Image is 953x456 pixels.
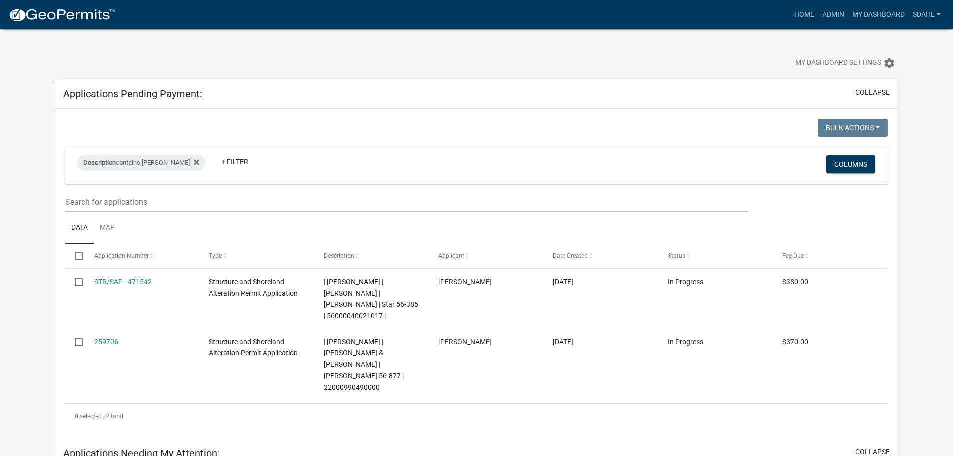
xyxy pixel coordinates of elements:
datatable-header-cell: Type [199,244,314,268]
datatable-header-cell: Status [658,244,773,268]
a: Map [94,212,121,244]
button: Bulk Actions [818,119,888,137]
span: | Sheila Dahl | NASH,KYLE & NICOLE | Jewett 56-877 | 22000990490000 [324,338,404,391]
datatable-header-cell: Date Created [543,244,658,268]
div: 2 total [65,404,888,429]
datatable-header-cell: Fee Due [773,244,887,268]
a: + Filter [213,153,256,171]
div: collapse [55,109,898,438]
span: 05/15/2024 [553,338,573,346]
span: Description [324,252,354,259]
button: My Dashboard Settingssettings [787,53,903,73]
span: allen sellner [438,338,492,346]
input: Search for applications [65,192,748,212]
span: Type [209,252,222,259]
datatable-header-cell: Select [65,244,84,268]
span: Fee Due [782,252,804,259]
h5: Applications Pending Payment: [63,88,202,100]
span: chad [438,278,492,286]
span: Applicant [438,252,464,259]
a: My Dashboard [848,5,909,24]
button: collapse [855,87,890,98]
span: Application Number [94,252,149,259]
datatable-header-cell: Applicant [429,244,543,268]
span: Date Created [553,252,588,259]
a: 259706 [94,338,118,346]
a: Home [790,5,818,24]
span: Structure and Shoreland Alteration Permit Application [209,338,298,357]
span: 0 selected / [75,413,106,420]
span: Structure and Shoreland Alteration Permit Application [209,278,298,297]
span: In Progress [668,278,703,286]
span: Status [668,252,685,259]
span: $370.00 [782,338,808,346]
div: contains [PERSON_NAME] [77,155,205,171]
a: STR/SAP - 471542 [94,278,152,286]
a: sdahl [909,5,945,24]
span: $380.00 [782,278,808,286]
a: Data [65,212,94,244]
datatable-header-cell: Application Number [85,244,199,268]
span: My Dashboard Settings [795,57,881,69]
span: In Progress [668,338,703,346]
button: Columns [826,155,875,173]
a: Admin [818,5,848,24]
span: | Sheila Dahl | CHAD T CONZEMIUS | CHRISTINA M FONDER | Star 56-385 | 56000040021017 | [324,278,418,320]
span: Description [83,159,116,166]
span: 08/30/2025 [553,278,573,286]
i: settings [883,57,895,69]
datatable-header-cell: Description [314,244,428,268]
